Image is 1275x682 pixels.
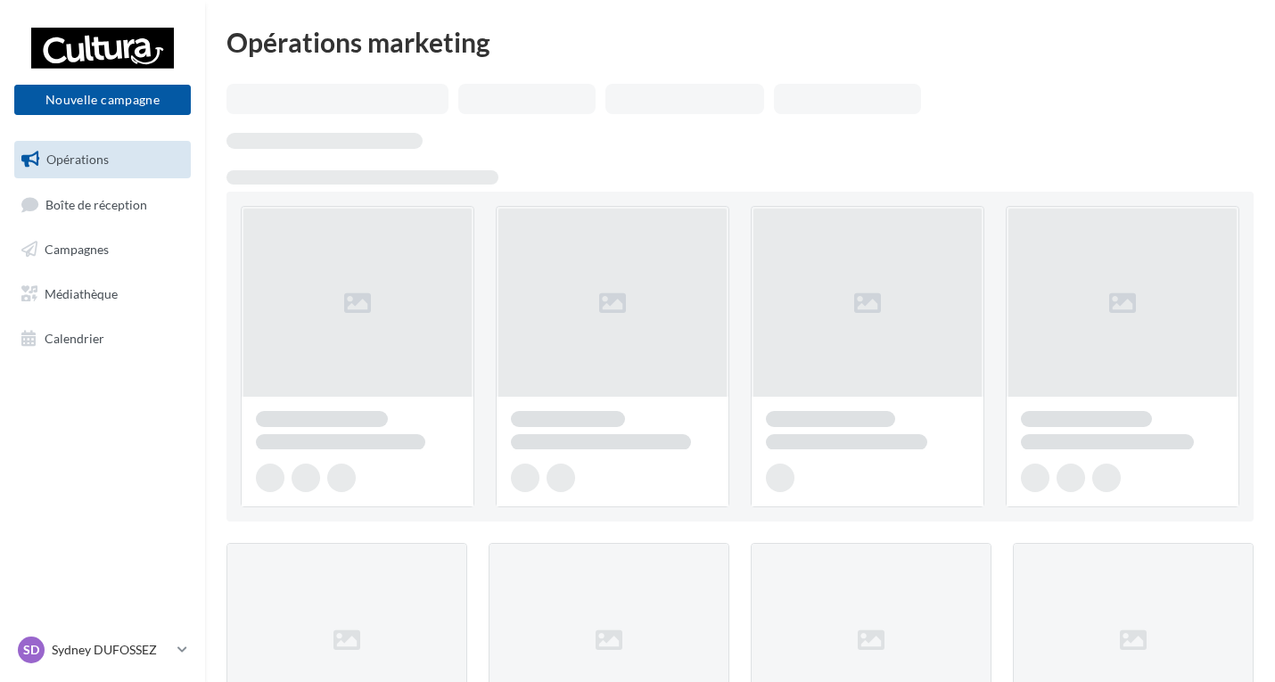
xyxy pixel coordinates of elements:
a: Campagnes [11,231,194,268]
span: Médiathèque [45,286,118,301]
a: Opérations [11,141,194,178]
p: Sydney DUFOSSEZ [52,641,170,659]
a: Boîte de réception [11,185,194,224]
span: Calendrier [45,330,104,345]
button: Nouvelle campagne [14,85,191,115]
span: Boîte de réception [45,196,147,211]
span: Campagnes [45,242,109,257]
a: SD Sydney DUFOSSEZ [14,633,191,667]
div: Opérations marketing [226,29,1254,55]
span: Opérations [46,152,109,167]
span: SD [23,641,39,659]
a: Médiathèque [11,275,194,313]
a: Calendrier [11,320,194,357]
